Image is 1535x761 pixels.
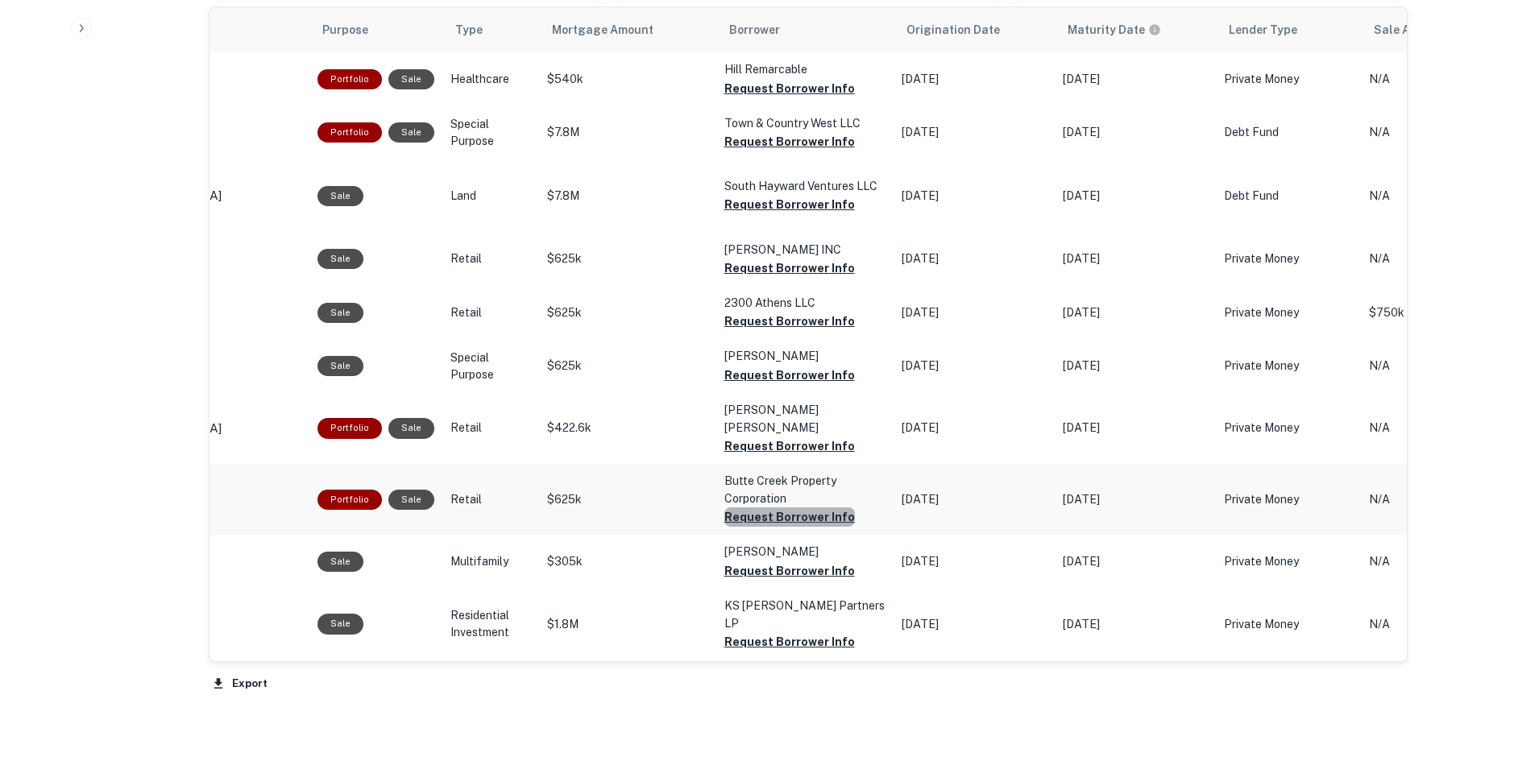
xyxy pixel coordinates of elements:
[724,177,886,195] p: South Hayward Ventures LLC
[1063,188,1208,205] p: [DATE]
[547,491,708,508] p: $625k
[1361,7,1506,52] th: Sale Amount
[547,358,708,374] p: $625k
[1063,420,1208,436] p: [DATE]
[1369,358,1498,374] p: N/A
[724,132,855,151] button: Request Borrower Info
[317,356,363,376] div: Sale
[1369,491,1498,508] p: N/A
[1063,124,1208,141] p: [DATE]
[547,250,708,267] p: $625k
[902,358,1047,374] p: [DATE]
[450,250,531,267] p: Retail
[450,71,531,88] p: Healthcare
[724,241,886,258] p: [PERSON_NAME] INC
[724,258,855,278] button: Request Borrower Info
[1224,304,1353,321] p: Private Money
[902,553,1047,570] p: [DATE]
[1224,491,1353,508] p: Private Money
[1229,20,1297,39] span: Lender Type
[1063,358,1208,374] p: [DATE]
[902,188,1047,205] p: [DATE]
[547,304,708,321] p: $625k
[1068,21,1145,39] h6: Maturity Date
[902,304,1047,321] p: [DATE]
[317,418,382,438] div: This is a portfolio loan with 3 properties
[317,490,382,510] div: This is a portfolio loan with 2 properties
[716,7,894,52] th: Borrower
[1369,304,1498,321] p: $750k
[450,304,531,321] p: Retail
[547,124,708,141] p: $7.8M
[1063,71,1208,88] p: [DATE]
[547,420,708,436] p: $422.6k
[1374,20,1467,39] span: Sale Amount
[547,616,708,633] p: $1.8M
[902,616,1047,633] p: [DATE]
[724,472,886,507] p: Butte Creek Property Corporation
[724,79,855,98] button: Request Borrower Info
[450,188,531,205] p: Land
[547,553,708,570] p: $305k
[724,366,855,385] button: Request Borrower Info
[442,7,539,52] th: Type
[450,491,531,508] p: Retail
[388,69,434,89] div: Sale
[317,69,382,89] div: This is a portfolio loan with 2 properties
[902,124,1047,141] p: [DATE]
[1224,420,1353,436] p: Private Money
[1224,124,1353,141] p: Debt Fund
[1224,188,1353,205] p: Debt Fund
[1224,250,1353,267] p: Private Money
[724,543,886,560] p: [PERSON_NAME]
[309,7,442,52] th: Purpose
[724,597,886,632] p: KS [PERSON_NAME] Partners LP
[317,186,363,206] div: Sale
[1063,250,1208,267] p: [DATE]
[1063,491,1208,508] p: [DATE]
[724,294,886,312] p: 2300 Athens LLC
[1063,616,1208,633] p: [DATE]
[1369,124,1498,141] p: N/A
[1369,553,1498,570] p: N/A
[1369,420,1498,436] p: N/A
[317,614,363,634] div: Sale
[894,7,1055,52] th: Origination Date
[317,122,382,143] div: This is a portfolio loan with 2 properties
[1369,71,1498,88] p: N/A
[1369,250,1498,267] p: N/A
[547,188,708,205] p: $7.8M
[450,553,531,570] p: Multifamily
[902,420,1047,436] p: [DATE]
[450,420,531,436] p: Retail
[724,436,855,456] button: Request Borrower Info
[210,7,1407,661] div: scrollable content
[1068,21,1161,39] div: Maturity dates displayed may be estimated. Please contact the lender for the most accurate maturi...
[1369,616,1498,633] p: N/A
[724,401,886,436] p: [PERSON_NAME] [PERSON_NAME]
[902,491,1047,508] p: [DATE]
[1068,21,1182,39] span: Maturity dates displayed may be estimated. Please contact the lender for the most accurate maturi...
[322,20,389,39] span: Purpose
[1369,188,1498,205] p: N/A
[1454,632,1535,709] iframe: Chat Widget
[1224,71,1353,88] p: Private Money
[388,122,434,143] div: Sale
[906,20,1021,39] span: Origination Date
[902,250,1047,267] p: [DATE]
[552,20,674,39] span: Mortgage Amount
[317,249,363,269] div: Sale
[455,20,504,39] span: Type
[724,507,855,527] button: Request Borrower Info
[902,71,1047,88] p: [DATE]
[1055,7,1216,52] th: Maturity dates displayed may be estimated. Please contact the lender for the most accurate maturi...
[1063,304,1208,321] p: [DATE]
[317,552,363,572] div: Sale
[1224,616,1353,633] p: Private Money
[724,60,886,78] p: Hill Remarcable
[388,418,434,438] div: Sale
[1224,358,1353,374] p: Private Money
[539,7,716,52] th: Mortgage Amount
[388,490,434,510] div: Sale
